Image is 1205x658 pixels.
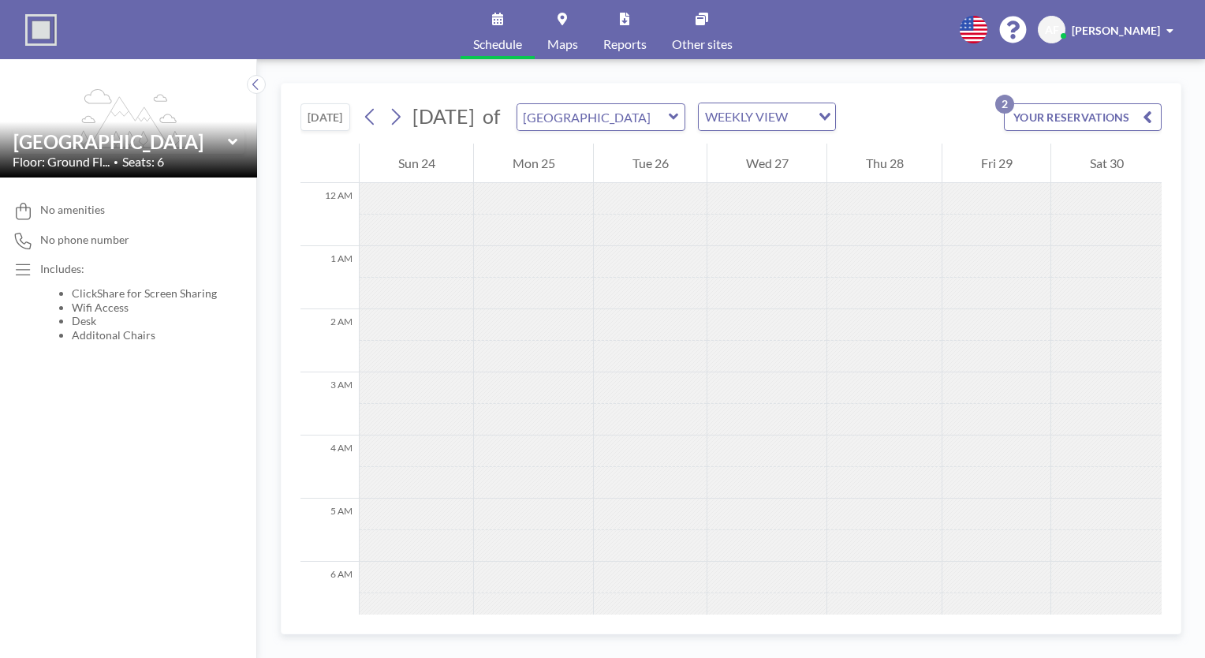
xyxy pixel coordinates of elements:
[672,38,733,50] span: Other sites
[942,144,1050,183] div: Fri 29
[793,107,809,127] input: Search for option
[473,38,522,50] span: Schedule
[122,154,164,170] span: Seats: 6
[707,144,826,183] div: Wed 27
[702,107,791,127] span: WEEKLY VIEW
[594,144,707,183] div: Tue 26
[72,314,217,328] li: Desk
[40,262,217,276] p: Includes:
[300,499,359,562] div: 5 AM
[300,183,359,246] div: 12 AM
[699,103,835,130] div: Search for option
[300,436,359,499] div: 4 AM
[1051,144,1162,183] div: Sat 30
[300,246,359,309] div: 1 AM
[40,233,129,247] span: No phone number
[360,144,473,183] div: Sun 24
[1045,23,1059,37] span: AF
[547,38,578,50] span: Maps
[1004,103,1162,131] button: YOUR RESERVATIONS2
[13,154,110,170] span: Floor: Ground Fl...
[114,157,118,167] span: •
[72,328,217,342] li: Additonal Chairs
[40,203,105,217] span: No amenities
[412,104,475,128] span: [DATE]
[300,309,359,372] div: 2 AM
[13,130,228,153] input: Loirston Meeting Room
[995,95,1014,114] p: 2
[25,14,57,46] img: organization-logo
[1072,24,1160,37] span: [PERSON_NAME]
[300,372,359,436] div: 3 AM
[72,286,217,301] li: ClickShare for Screen Sharing
[474,144,593,183] div: Mon 25
[300,562,359,625] div: 6 AM
[827,144,942,183] div: Thu 28
[603,38,647,50] span: Reports
[483,104,500,129] span: of
[72,301,217,315] li: Wifi Access
[517,104,669,130] input: Loirston Meeting Room
[300,103,350,131] button: [DATE]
